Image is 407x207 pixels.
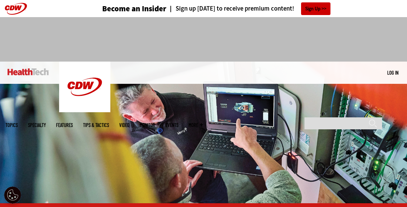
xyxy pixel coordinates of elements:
[59,62,110,112] img: Home
[28,122,46,128] span: Specialty
[102,5,166,13] h3: Become an Insider
[77,5,166,13] a: Become an Insider
[5,122,18,128] span: Topics
[189,122,203,128] span: More
[140,122,155,128] a: MonITor
[387,69,398,76] a: Log in
[387,69,398,76] div: User menu
[4,186,21,204] div: Cookie Settings
[301,2,330,15] a: Sign Up
[8,68,49,75] img: Home
[165,122,178,128] a: Events
[56,122,73,128] a: Features
[59,107,110,114] a: CDW
[83,122,109,128] a: Tips & Tactics
[166,5,294,12] a: Sign up [DATE] to receive premium content!
[119,122,130,128] a: Video
[4,186,21,204] button: Open Preferences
